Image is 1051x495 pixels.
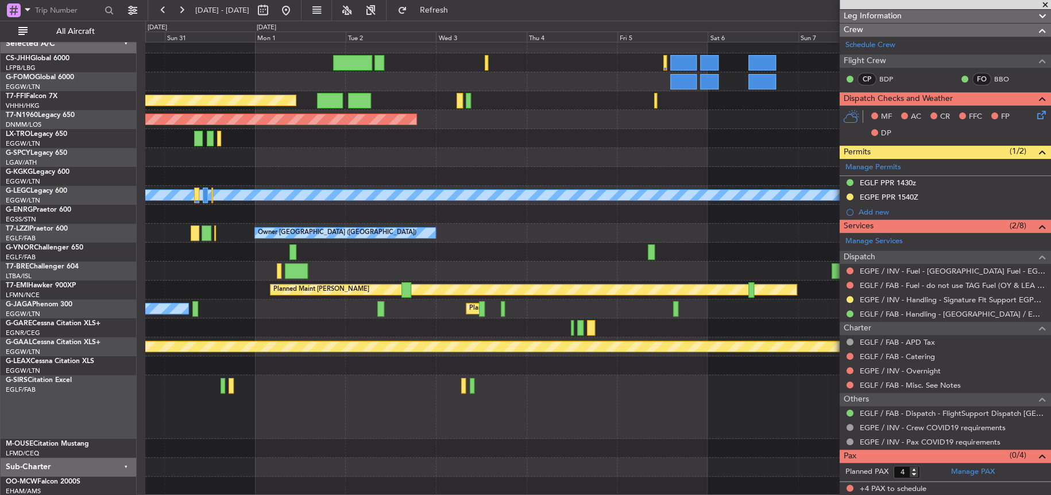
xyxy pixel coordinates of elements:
a: G-LEAXCessna Citation XLS [6,358,94,365]
span: CR [940,111,950,123]
div: Planned Maint [GEOGRAPHIC_DATA] ([GEOGRAPHIC_DATA]) [469,300,650,317]
span: M-OUSE [6,441,33,447]
span: G-FOMO [6,74,35,81]
a: T7-N1960Legacy 650 [6,112,75,119]
a: EGPE / INV - Handling - Signature Flt Support EGPE / INV [860,295,1045,305]
a: EGPE / INV - Pax COVID19 requirements [860,437,1000,447]
a: OO-MCWFalcon 2000S [6,478,80,485]
a: EGPE / INV - Overnight [860,366,941,376]
span: T7-FFI [6,93,26,100]
div: Owner [GEOGRAPHIC_DATA] ([GEOGRAPHIC_DATA]) [258,224,416,241]
span: (1/2) [1010,145,1026,157]
a: Manage Services [845,236,903,247]
div: EGPE PPR 1540Z [860,192,918,202]
span: (2/8) [1010,220,1026,232]
span: All Aircraft [30,28,121,36]
a: EGLF/FAB [6,385,36,394]
a: EGGW/LTN [6,367,40,375]
span: T7-EMI [6,282,28,289]
span: T7-LZZI [6,225,29,232]
input: Trip Number [35,2,101,19]
a: EGGW/LTN [6,83,40,91]
span: G-JAGA [6,301,32,308]
div: Sat 6 [708,32,798,42]
a: BBO [994,74,1020,84]
span: MF [881,111,892,123]
a: EGPE / INV - Crew COVID19 requirements [860,423,1006,432]
span: G-GAAL [6,339,32,346]
a: LFPB/LBG [6,64,36,72]
span: Permits [844,146,871,159]
span: G-LEGC [6,188,30,194]
span: Charter [844,322,871,335]
a: G-SIRSCitation Excel [6,377,72,384]
span: LX-TRO [6,131,30,138]
a: LGAV/ATH [6,158,37,167]
span: FP [1001,111,1010,123]
div: Planned Maint [PERSON_NAME] [273,281,369,298]
a: EGLF/FAB [6,253,36,262]
a: G-VNORChallenger 650 [6,244,83,251]
a: EGLF / FAB - Handling - [GEOGRAPHIC_DATA] / EGLF / FAB [860,309,1045,319]
a: LFMN/NCE [6,291,40,299]
span: (0/4) [1010,449,1026,461]
a: BDP [879,74,905,84]
div: Sun 31 [165,32,256,42]
span: Flight Crew [844,54,886,68]
a: EGLF / FAB - Dispatch - FlightSupport Dispatch [GEOGRAPHIC_DATA] [860,408,1045,418]
div: Sun 7 [798,32,889,42]
div: CP [857,73,876,85]
span: G-LEAX [6,358,30,365]
a: T7-LZZIPraetor 600 [6,225,68,232]
a: Manage PAX [951,466,995,478]
a: G-KGKGLegacy 600 [6,169,69,176]
span: DP [881,128,891,139]
span: G-GARE [6,320,32,327]
a: G-SPCYLegacy 650 [6,150,67,157]
div: Wed 3 [436,32,527,42]
span: G-SPCY [6,150,30,157]
a: EGGW/LTN [6,310,40,318]
a: EGLF/FAB [6,234,36,243]
button: Refresh [392,1,461,20]
a: EGLF / FAB - Catering [860,352,935,361]
a: G-FOMOGlobal 6000 [6,74,74,81]
a: T7-EMIHawker 900XP [6,282,76,289]
a: DNMM/LOS [6,120,41,129]
a: G-GAALCessna Citation XLS+ [6,339,101,346]
a: EGLF / FAB - Fuel - do not use TAG Fuel (OY & LEA only) EGLF / FAB [860,280,1045,290]
span: G-VNOR [6,244,34,251]
a: LX-TROLegacy 650 [6,131,67,138]
a: EGGW/LTN [6,196,40,205]
span: G-SIRS [6,377,28,384]
a: G-ENRGPraetor 600 [6,206,71,213]
a: T7-BREChallenger 604 [6,263,79,270]
span: FFC [969,111,982,123]
a: CS-JHHGlobal 6000 [6,55,69,62]
div: [DATE] [257,23,276,33]
div: EGLF PPR 1430z [860,178,916,188]
span: Others [844,393,869,406]
div: [DATE] [148,23,167,33]
a: VHHH/HKG [6,102,40,110]
a: EGGW/LTN [6,177,40,186]
a: EGLF / FAB - Misc. See Notes [860,380,961,390]
label: Planned PAX [845,466,888,478]
a: G-LEGCLegacy 600 [6,188,67,194]
div: Tue 2 [346,32,436,42]
button: All Aircraft [13,22,125,41]
a: LTBA/ISL [6,272,32,280]
a: LFMD/CEQ [6,449,39,458]
a: Schedule Crew [845,40,895,51]
a: EGPE / INV - Fuel - [GEOGRAPHIC_DATA] Fuel - EGPE / INV [860,266,1045,276]
a: Manage Permits [845,162,901,173]
span: Pax [844,450,856,463]
span: Services [844,220,874,233]
a: EGLF / FAB - APD Tax [860,337,935,347]
a: M-OUSECitation Mustang [6,441,89,447]
span: Crew [844,24,863,37]
span: G-KGKG [6,169,33,176]
span: OO-MCW [6,478,37,485]
span: Dispatch Checks and Weather [844,92,953,106]
a: G-JAGAPhenom 300 [6,301,72,308]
